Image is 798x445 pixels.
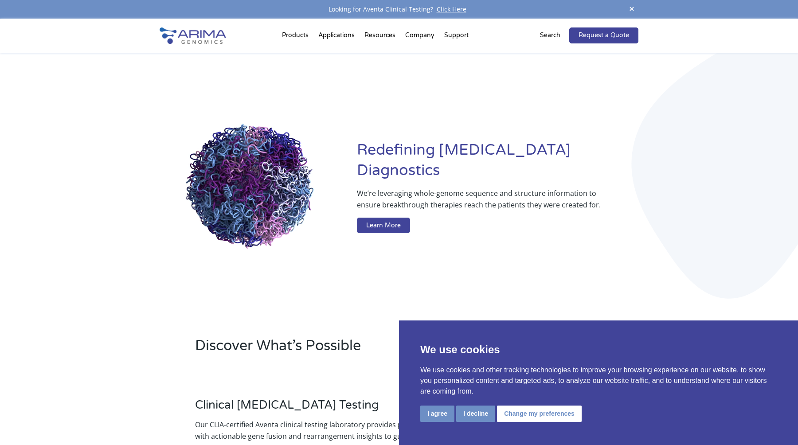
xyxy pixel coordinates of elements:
[420,406,454,422] button: I agree
[160,27,226,44] img: Arima-Genomics-logo
[420,342,777,358] p: We use cookies
[357,140,638,187] h1: Redefining [MEDICAL_DATA] Diagnostics
[160,4,638,15] div: Looking for Aventa Clinical Testing?
[456,406,495,422] button: I decline
[195,336,512,363] h2: Discover What’s Possible
[195,398,436,419] h3: Clinical [MEDICAL_DATA] Testing
[357,218,410,234] a: Learn More
[540,30,560,41] p: Search
[433,5,470,13] a: Click Here
[497,406,582,422] button: Change my preferences
[420,365,777,397] p: We use cookies and other tracking technologies to improve your browsing experience on our website...
[569,27,638,43] a: Request a Quote
[357,187,603,218] p: We’re leveraging whole-genome sequence and structure information to ensure breakthrough therapies...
